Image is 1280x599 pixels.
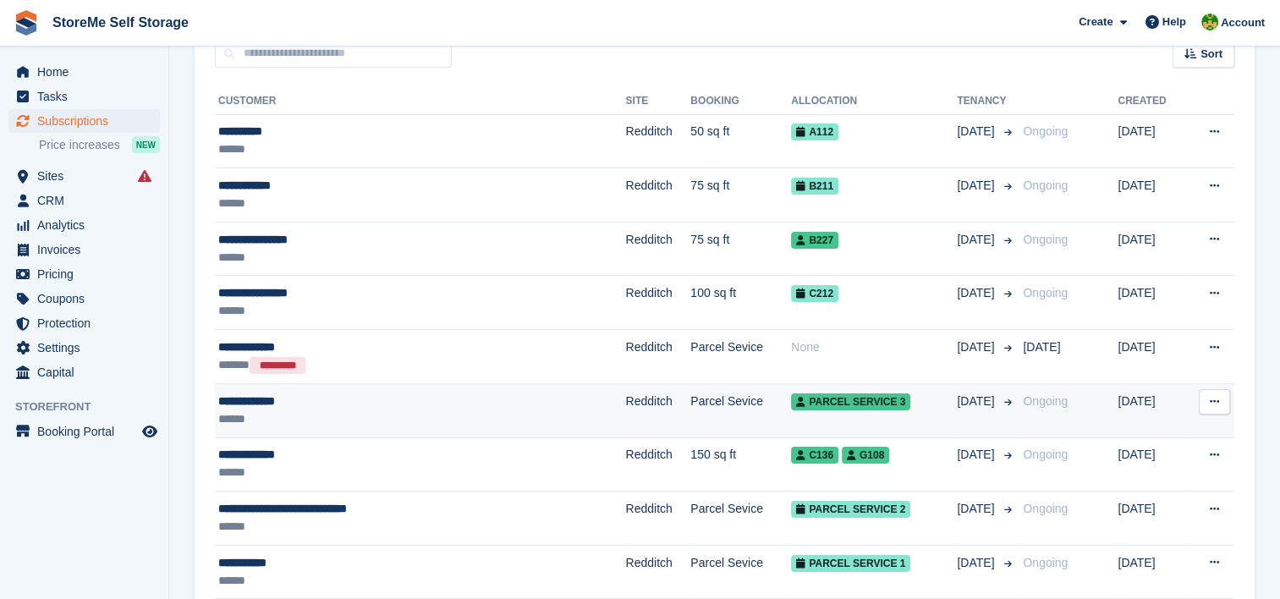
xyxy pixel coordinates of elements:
[625,384,690,438] td: Redditch
[1023,286,1068,299] span: Ongoing
[1118,330,1184,384] td: [DATE]
[1023,124,1068,138] span: Ongoing
[1079,14,1112,30] span: Create
[8,238,160,261] a: menu
[37,60,139,84] span: Home
[957,338,997,356] span: [DATE]
[625,276,690,330] td: Redditch
[625,168,690,223] td: Redditch
[37,336,139,360] span: Settings
[1118,222,1184,276] td: [DATE]
[690,222,791,276] td: 75 sq ft
[8,109,160,133] a: menu
[37,360,139,384] span: Capital
[957,500,997,518] span: [DATE]
[8,85,160,108] a: menu
[690,545,791,599] td: Parcel Sevice
[37,262,139,286] span: Pricing
[1162,14,1186,30] span: Help
[1023,448,1068,461] span: Ongoing
[842,447,889,464] span: G108
[690,114,791,168] td: 50 sq ft
[1023,179,1068,192] span: Ongoing
[1118,168,1184,223] td: [DATE]
[690,276,791,330] td: 100 sq ft
[957,88,1016,115] th: Tenancy
[1118,492,1184,546] td: [DATE]
[1118,88,1184,115] th: Created
[37,311,139,335] span: Protection
[140,421,160,442] a: Preview store
[690,88,791,115] th: Booking
[8,262,160,286] a: menu
[791,285,838,302] span: C212
[791,178,838,195] span: B211
[1023,556,1068,569] span: Ongoing
[791,555,910,572] span: Parcel Service 1
[37,85,139,108] span: Tasks
[8,420,160,443] a: menu
[37,287,139,310] span: Coupons
[1201,14,1218,30] img: StorMe
[957,393,997,410] span: [DATE]
[690,492,791,546] td: Parcel Sevice
[791,501,910,518] span: Parcel Service 2
[8,189,160,212] a: menu
[957,284,997,302] span: [DATE]
[625,545,690,599] td: Redditch
[8,311,160,335] a: menu
[957,231,997,249] span: [DATE]
[791,232,838,249] span: B227
[1221,14,1265,31] span: Account
[625,330,690,384] td: Redditch
[8,360,160,384] a: menu
[625,114,690,168] td: Redditch
[957,177,997,195] span: [DATE]
[8,213,160,237] a: menu
[1023,233,1068,246] span: Ongoing
[625,492,690,546] td: Redditch
[1118,545,1184,599] td: [DATE]
[37,238,139,261] span: Invoices
[690,330,791,384] td: Parcel Sevice
[132,136,160,153] div: NEW
[791,88,957,115] th: Allocation
[37,164,139,188] span: Sites
[37,420,139,443] span: Booking Portal
[1023,394,1068,408] span: Ongoing
[1118,114,1184,168] td: [DATE]
[1118,276,1184,330] td: [DATE]
[625,437,690,492] td: Redditch
[39,135,160,154] a: Price increases NEW
[625,88,690,115] th: Site
[8,60,160,84] a: menu
[15,398,168,415] span: Storefront
[1200,46,1222,63] span: Sort
[690,384,791,438] td: Parcel Sevice
[791,124,838,140] span: A112
[957,446,997,464] span: [DATE]
[46,8,195,36] a: StoreMe Self Storage
[1118,437,1184,492] td: [DATE]
[8,287,160,310] a: menu
[1023,340,1060,354] span: [DATE]
[14,10,39,36] img: stora-icon-8386f47178a22dfd0bd8f6a31ec36ba5ce8667c1dd55bd0f319d3a0aa187defe.svg
[1023,502,1068,515] span: Ongoing
[37,109,139,133] span: Subscriptions
[625,222,690,276] td: Redditch
[690,168,791,223] td: 75 sq ft
[37,189,139,212] span: CRM
[957,123,997,140] span: [DATE]
[37,213,139,237] span: Analytics
[1118,384,1184,438] td: [DATE]
[39,137,120,153] span: Price increases
[8,336,160,360] a: menu
[957,554,997,572] span: [DATE]
[8,164,160,188] a: menu
[791,393,910,410] span: Parcel Service 3
[791,447,838,464] span: C136
[690,437,791,492] td: 150 sq ft
[791,338,957,356] div: None
[138,169,151,183] i: Smart entry sync failures have occurred
[215,88,625,115] th: Customer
